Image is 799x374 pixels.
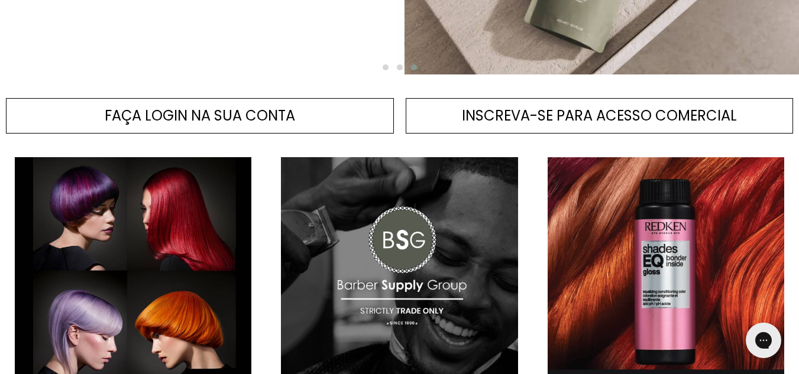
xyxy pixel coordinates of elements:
font: INSCREVA-SE PARA ACESSO COMERCIAL [462,106,737,125]
iframe: Mensageiro de chat ao vivo do Gorgias [740,318,787,362]
font: FAÇA LOGIN NA SUA CONTA [105,106,295,125]
a: INSCREVA-SE PARA ACESSO COMERCIAL [406,98,794,134]
a: FAÇA LOGIN NA SUA CONTA [6,98,394,134]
